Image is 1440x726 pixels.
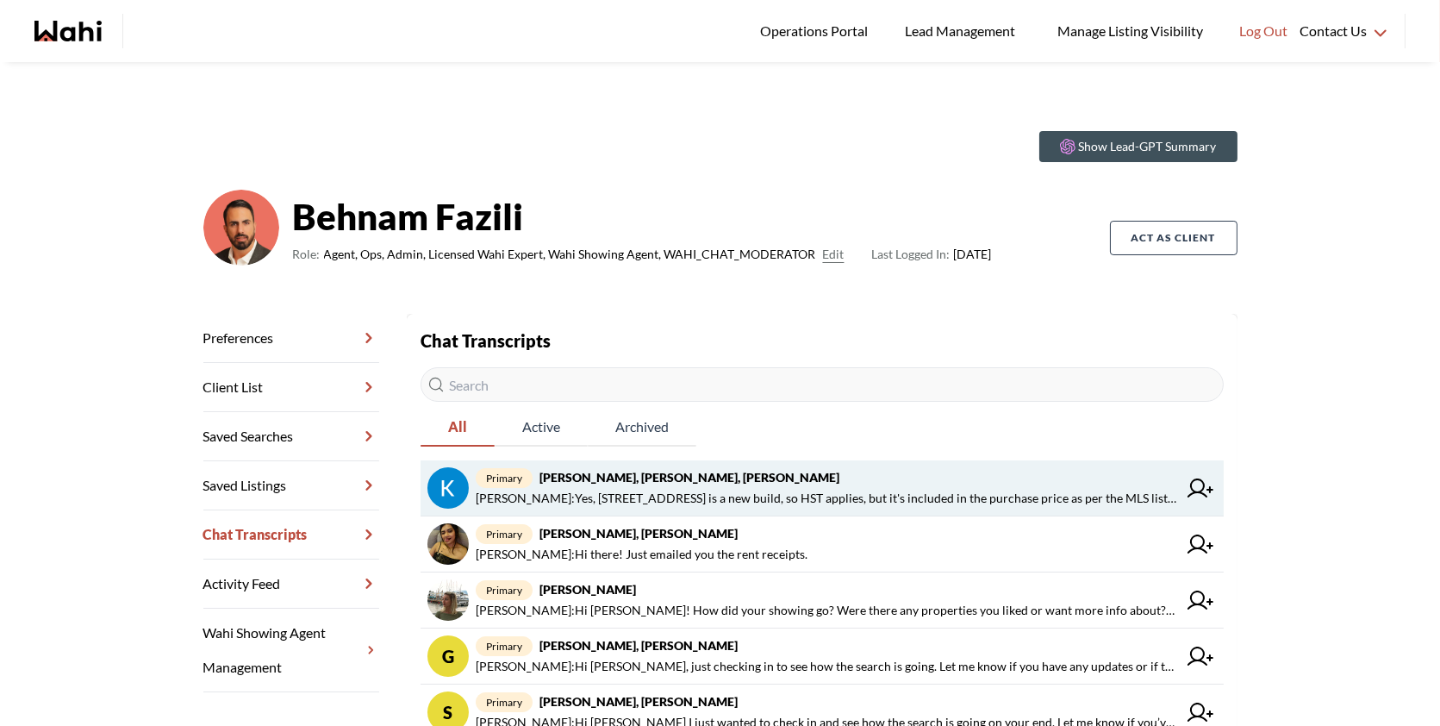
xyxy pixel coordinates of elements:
span: [PERSON_NAME] : Hi there! Just emailed you the rent receipts. [476,544,807,565]
div: G [427,635,469,677]
button: Act as Client [1110,221,1237,255]
input: Search [421,367,1224,402]
a: Wahi Showing Agent Management [203,609,379,692]
button: Edit [823,244,845,265]
span: Last Logged In: [872,247,951,261]
span: Operations Portal [760,20,874,42]
span: All [421,409,495,445]
span: [PERSON_NAME] : Yes, [STREET_ADDRESS] is a new build, so HST applies, but it's included in the pu... [476,488,1177,509]
span: Agent, Ops, Admin, Licensed Wahi Expert, Wahi Showing Agent, WAHI_CHAT_MODERATOR [324,244,816,265]
img: chat avatar [427,523,469,565]
img: chat avatar [427,579,469,621]
a: Preferences [203,314,379,363]
span: primary [476,692,533,712]
p: Show Lead-GPT Summary [1079,138,1217,155]
button: All [421,409,495,447]
span: primary [476,468,533,488]
span: [PERSON_NAME] : Hi [PERSON_NAME], just checking in to see how the search is going. Let me know if... [476,656,1177,677]
strong: [PERSON_NAME], [PERSON_NAME] [539,694,738,709]
a: Gprimary[PERSON_NAME], [PERSON_NAME][PERSON_NAME]:Hi [PERSON_NAME], just checking in to see how t... [421,629,1224,685]
a: Saved Searches [203,412,379,461]
img: cf9ae410c976398e.png [203,190,279,266]
img: chat avatar [427,467,469,509]
a: primary[PERSON_NAME][PERSON_NAME]:Hi [PERSON_NAME]! How did your showing go? Were there any prope... [421,573,1224,629]
a: primary[PERSON_NAME], [PERSON_NAME][PERSON_NAME]:Hi there! Just emailed you the rent receipts. [421,516,1224,573]
span: Active [495,409,588,445]
span: primary [476,580,533,600]
strong: Behnam Fazili [293,191,992,242]
a: Activity Feed [203,560,379,609]
span: Log Out [1239,20,1287,42]
strong: [PERSON_NAME] [539,582,636,597]
strong: [PERSON_NAME], [PERSON_NAME] [539,526,738,541]
strong: [PERSON_NAME], [PERSON_NAME] [539,638,738,653]
span: Archived [588,409,696,445]
a: Saved Listings [203,461,379,510]
span: Manage Listing Visibility [1052,20,1208,42]
button: Show Lead-GPT Summary [1039,131,1237,162]
strong: Chat Transcripts [421,330,551,351]
span: Role: [293,244,321,265]
span: [PERSON_NAME] : Hi [PERSON_NAME]! How did your showing go? Were there any properties you liked or... [476,600,1177,621]
a: Client List [203,363,379,412]
span: [DATE] [872,244,992,265]
button: Active [495,409,588,447]
strong: [PERSON_NAME], [PERSON_NAME], [PERSON_NAME] [539,470,839,485]
a: primary[PERSON_NAME], [PERSON_NAME], [PERSON_NAME][PERSON_NAME]:Yes, [STREET_ADDRESS] is a new bu... [421,460,1224,516]
span: primary [476,636,533,656]
button: Archived [588,409,696,447]
span: Lead Management [905,20,1021,42]
a: Wahi homepage [34,21,102,41]
a: Chat Transcripts [203,510,379,560]
span: primary [476,524,533,544]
